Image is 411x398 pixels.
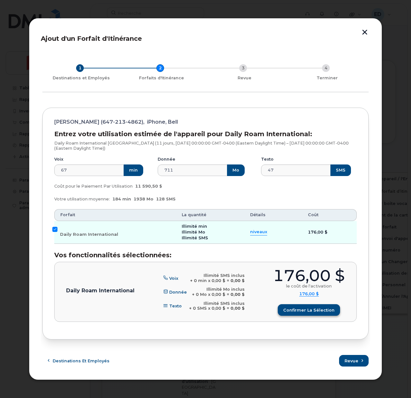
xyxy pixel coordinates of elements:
div: Revue [205,75,283,81]
span: Illimité min [182,224,207,229]
label: Donnée [158,157,175,162]
p: Daily Roam International [66,288,135,293]
button: Mo [227,164,245,176]
span: Daily Roam International [60,232,118,237]
span: iPhone, Bell [147,119,178,125]
span: [PERSON_NAME] (647-213-4862), [54,119,144,125]
div: 4 [322,64,330,72]
button: Confirmer la sélection [278,304,340,316]
span: Coût pour le Paiement Par Utilisation [54,184,133,189]
div: Illimité SMS inclus [190,273,245,278]
th: Forfait [54,209,176,221]
span: 0,00 $ = [212,306,229,311]
div: 176,00 $ [273,268,345,284]
summary: 176,00 $ [299,291,319,297]
p: Daily Roam International [GEOGRAPHIC_DATA] (11 jours, [DATE] 00:00:00 GMT-0400 (Eastern Daylight ... [54,141,357,151]
span: Illimité SMS [182,235,208,240]
th: Coût [302,209,357,221]
button: Destinations et Employés [42,355,115,367]
span: Texto [169,304,182,308]
span: + 0 min x [190,278,210,283]
span: Ajout d'un Forfait d'Itinérance [41,35,142,42]
div: Terminer [288,75,366,81]
span: 184 min [112,197,131,201]
div: Destinations et Employés [45,75,118,81]
span: 128 SMS [156,197,176,201]
span: 0,00 $ = [212,278,229,283]
button: min [124,164,143,176]
h3: Entrez votre utilisation estimée de l'appareil pour Daily Roam International: [54,130,357,137]
span: Voix [169,276,178,280]
span: Votre utilisation moyenne: [54,197,110,201]
b: 0,00 $ [231,306,245,311]
button: SMS [330,164,351,176]
label: Texto [261,157,274,162]
div: Illimité Mo inclus [192,287,245,292]
summary: niveaux [250,229,267,235]
span: + 0 SMS x [189,306,210,311]
b: 0,00 $ [231,292,245,297]
span: Destinations et Employés [53,358,109,364]
th: Détails [244,209,302,221]
span: 1938 Mo [134,197,153,201]
th: La quantité [176,209,244,221]
div: le coût de l'activation [286,284,332,289]
span: + 0 Mo x [192,292,210,297]
span: 11 590,50 $ [135,184,162,189]
span: Revue [345,358,358,364]
span: Donnée [169,289,187,294]
button: Revue [339,355,369,367]
div: Illimité SMS inclus [189,301,245,306]
div: 3 [239,64,247,72]
td: 176,00 $ [302,221,357,244]
span: Illimité Mo [182,230,205,234]
b: 0,00 $ [231,278,245,283]
span: 0,00 $ = [212,292,229,297]
span: Confirmer la sélection [283,307,335,313]
h3: Vos fonctionnalités sélectionnées: [54,252,357,259]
